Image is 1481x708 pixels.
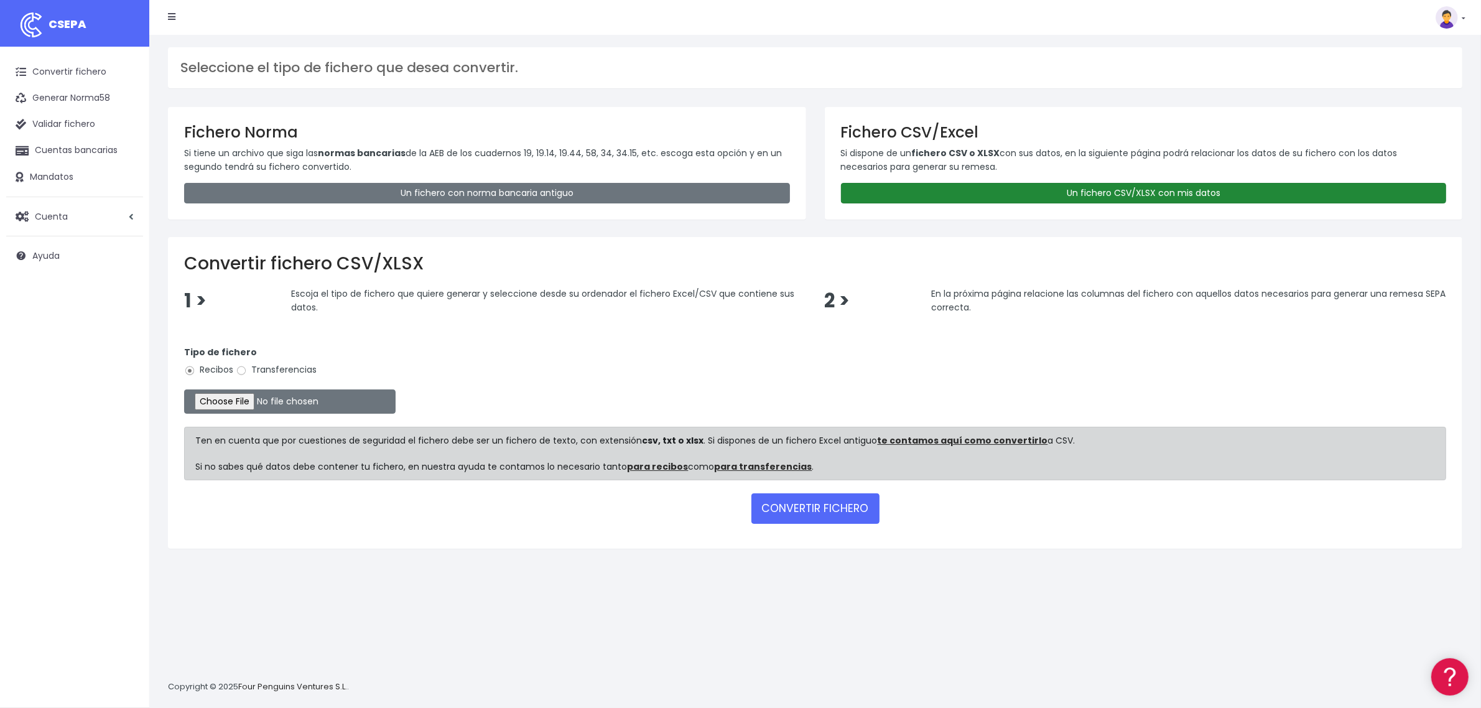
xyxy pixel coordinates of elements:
[6,85,143,111] a: Generar Norma58
[184,427,1446,480] div: Ten en cuenta que por cuestiones de seguridad el fichero debe ser un fichero de texto, con extens...
[931,287,1446,314] span: En la próxima página relacione las columnas del fichero con aquellos datos necesarios para genera...
[184,346,257,358] strong: Tipo de fichero
[168,681,349,694] p: Copyright © 2025 .
[184,363,233,376] label: Recibos
[236,363,317,376] label: Transferencias
[6,164,143,190] a: Mandatos
[184,253,1446,274] h2: Convertir fichero CSV/XLSX
[6,137,143,164] a: Cuentas bancarias
[16,9,47,40] img: logo
[184,287,207,314] span: 1 >
[1436,6,1458,29] img: profile
[238,681,347,692] a: Four Penguins Ventures S.L.
[6,59,143,85] a: Convertir fichero
[6,243,143,269] a: Ayuda
[6,111,143,137] a: Validar fichero
[184,123,790,141] h3: Fichero Norma
[824,287,850,314] span: 2 >
[912,147,1000,159] strong: fichero CSV o XLSX
[841,123,1447,141] h3: Fichero CSV/Excel
[184,146,790,174] p: Si tiene un archivo que siga las de la AEB de los cuadernos 19, 19.14, 19.44, 58, 34, 34.15, etc....
[184,183,790,203] a: Un fichero con norma bancaria antiguo
[6,203,143,230] a: Cuenta
[715,460,812,473] a: para transferencias
[318,147,406,159] strong: normas bancarias
[180,60,1450,76] h3: Seleccione el tipo de fichero que desea convertir.
[628,460,689,473] a: para recibos
[35,210,68,222] span: Cuenta
[751,493,880,523] button: CONVERTIR FICHERO
[32,249,60,262] span: Ayuda
[291,287,795,314] span: Escoja el tipo de fichero que quiere generar y seleccione desde su ordenador el fichero Excel/CSV...
[643,434,704,447] strong: csv, txt o xlsx
[841,146,1447,174] p: Si dispone de un con sus datos, en la siguiente página podrá relacionar los datos de su fichero c...
[841,183,1447,203] a: Un fichero CSV/XLSX con mis datos
[878,434,1048,447] a: te contamos aquí como convertirlo
[49,16,86,32] span: CSEPA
